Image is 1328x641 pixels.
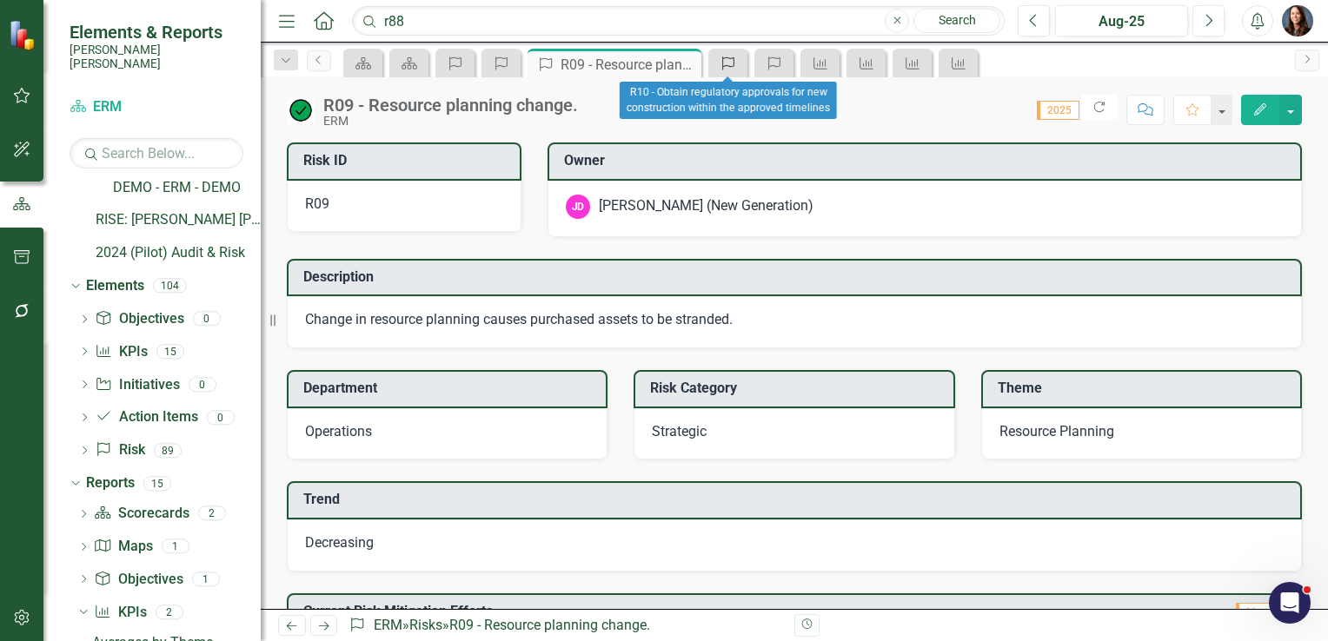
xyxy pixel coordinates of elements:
[113,178,261,198] a: DEMO - ERM - DEMO
[156,344,184,359] div: 15
[70,43,243,71] small: [PERSON_NAME] [PERSON_NAME]
[305,423,372,439] span: Operations
[95,309,183,329] a: Objectives
[323,115,578,128] div: ERM
[70,138,243,169] input: Search Below...
[94,570,183,590] a: Objectives
[409,617,442,633] a: Risks
[374,617,402,633] a: ERM
[95,342,147,362] a: KPIs
[1269,582,1311,624] iframe: Intercom live chat
[96,210,261,230] a: RISE: [PERSON_NAME] [PERSON_NAME] Recognizing Innovation, Safety and Excellence
[198,506,226,521] div: 2
[323,96,578,115] div: R09 - Resource planning change.
[352,6,1005,36] input: Search ClearPoint...
[652,423,707,439] span: Strategic
[998,380,1291,396] h3: Theme
[303,153,511,169] h3: Risk ID
[449,617,650,633] div: R09 - Resource planning change.
[305,534,374,551] span: Decreasing
[303,380,597,396] h3: Department
[303,269,1291,285] h3: Description
[1037,101,1079,120] span: 2025
[349,616,781,636] div: » »
[9,20,39,50] img: ClearPoint Strategy
[303,492,1291,507] h3: Trend
[599,196,813,216] div: [PERSON_NAME] (New Generation)
[95,440,144,460] a: Risk
[86,473,135,493] a: Reports
[70,22,243,43] span: Elements & Reports
[96,243,261,263] a: 2024 (Pilot) Audit & Risk
[95,375,179,395] a: Initiatives
[305,311,733,327] span: Change in resource planning causes purchased assets to be stranded.
[287,96,315,124] img: Manageable
[193,312,221,327] div: 0
[561,54,697,76] div: R09 - Resource planning change.
[305,195,329,212] span: R09
[153,279,187,294] div: 104
[1055,5,1188,36] button: Aug-25
[1061,11,1182,32] div: Aug-25
[162,539,189,554] div: 1
[156,605,183,619] div: 2
[620,82,837,119] div: R10 - Obtain regulatory approvals for new construction within the approved timelines
[95,407,197,427] a: Action Items
[207,410,235,425] div: 0
[86,276,144,296] a: Elements
[154,443,182,458] div: 89
[564,153,1292,169] h3: Owner
[1236,603,1290,622] span: May-25
[94,603,146,623] a: KPIs
[999,423,1114,439] span: Resource Planning
[650,380,944,396] h3: Risk Category
[94,504,189,524] a: Scorecards
[94,537,152,557] a: Maps
[913,9,1000,33] a: Search
[1282,5,1313,36] img: Tami Griswold
[143,476,171,491] div: 15
[192,572,220,586] div: 1
[70,97,243,117] a: ERM
[566,195,590,219] div: JD
[189,377,216,392] div: 0
[303,604,1067,619] h3: Current Risk Mitigation Efforts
